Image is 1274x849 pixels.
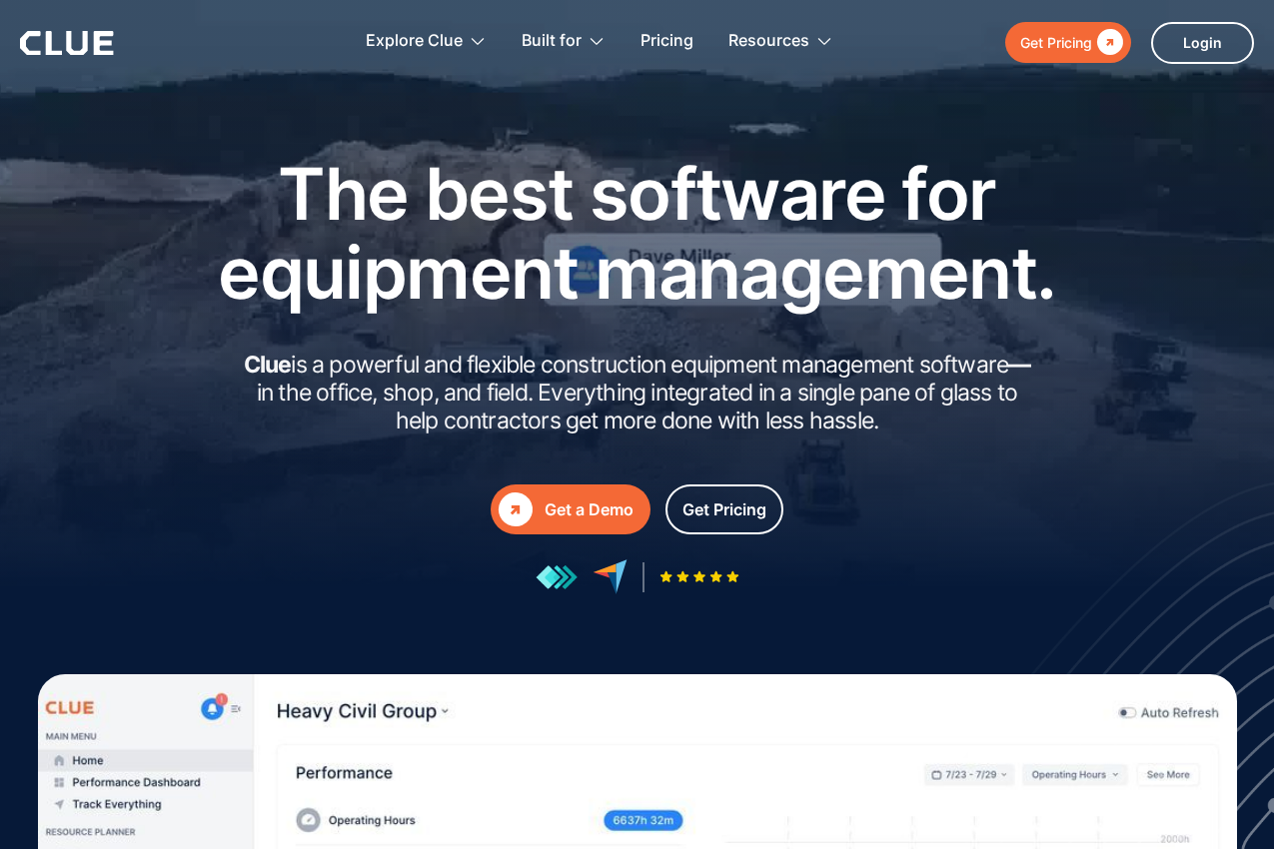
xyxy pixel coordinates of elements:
[659,570,739,583] img: Five-star rating icon
[522,10,582,73] div: Built for
[682,497,766,522] div: Get Pricing
[366,10,463,73] div: Explore Clue
[244,351,292,379] strong: Clue
[238,352,1037,434] h2: is a powerful and flexible construction equipment management software in the office, shop, and fi...
[1092,30,1123,55] div: 
[188,154,1087,312] h1: The best software for equipment management.
[640,10,693,73] a: Pricing
[1008,351,1030,379] strong: —
[1151,22,1254,64] a: Login
[593,559,628,594] img: reviews at capterra
[1020,30,1092,55] div: Get Pricing
[491,484,650,534] a: Get a Demo
[665,484,783,534] a: Get Pricing
[499,492,533,526] div: 
[545,497,634,522] div: Get a Demo
[536,564,578,590] img: reviews at getapp
[1005,22,1131,63] a: Get Pricing
[728,10,809,73] div: Resources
